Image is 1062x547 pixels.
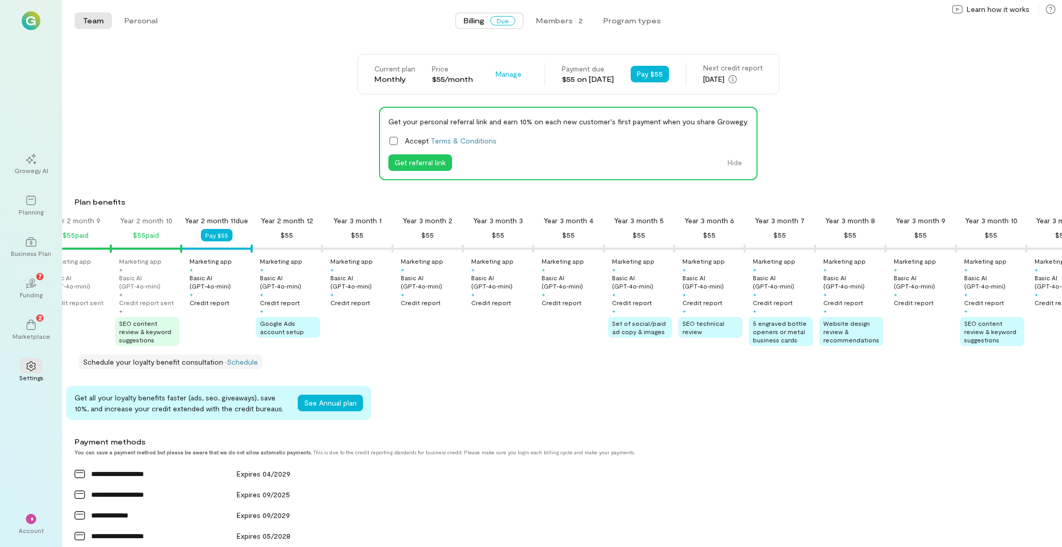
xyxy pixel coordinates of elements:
span: Billing [463,16,484,26]
div: Year 3 month 8 [825,215,875,226]
div: Basic AI (GPT‑4o‑mini) [542,273,602,290]
div: Year 3 month 4 [544,215,593,226]
div: $55 [351,229,363,241]
div: Growegy AI [14,166,48,175]
div: Marketing app [330,257,373,265]
div: $55 [633,229,645,241]
div: Credit report sent [119,298,174,307]
div: Marketing app [542,257,584,265]
div: + [260,265,264,273]
div: Credit report [682,298,722,307]
div: + [119,290,123,298]
div: + [682,307,686,315]
div: *Account [12,506,50,543]
div: Credit report [330,298,370,307]
div: + [682,265,686,273]
div: Basic AI (GPT‑4o‑mini) [682,273,743,290]
div: $55 [985,229,997,241]
span: 5 engraved bottle openers or metal business cards [753,320,807,343]
a: Marketplace [12,311,50,349]
div: Year 3 month 10 [965,215,1017,226]
span: Website design review & recommendations [823,320,879,343]
span: 2 [38,313,42,322]
div: Basic AI (GPT‑4o‑mini) [401,273,461,290]
div: + [260,290,264,298]
div: Next credit report [703,63,763,73]
div: $55 [703,229,716,241]
div: + [894,265,897,273]
div: Basic AI (GPT‑4o‑mini) [260,273,320,290]
button: Hide [721,154,748,171]
div: $55/month [432,74,473,84]
div: + [964,307,968,315]
div: + [612,307,616,315]
div: Get your personal referral link and earn 10% on each new customer's first payment when you share ... [388,116,748,127]
div: Marketing app [471,257,514,265]
div: Plan benefits [75,197,1058,207]
div: Marketing app [260,257,302,265]
div: Year 3 month 6 [685,215,734,226]
div: $55 paid [133,229,159,241]
a: Business Plan [12,228,50,266]
div: + [823,307,827,315]
span: Manage [496,69,521,79]
span: Learn how it works [967,4,1029,15]
div: Year 3 month 3 [473,215,523,226]
div: Payment methods [75,437,959,447]
div: Basic AI (GPT‑4o‑mini) [49,273,109,290]
div: [DATE] [703,73,763,85]
div: Settings [19,373,43,382]
div: + [190,265,193,273]
div: Basic AI (GPT‑4o‑mini) [612,273,672,290]
div: $55 [914,229,927,241]
div: Credit report [542,298,581,307]
div: + [753,290,757,298]
span: Accept [405,135,497,146]
div: Account [19,526,44,535]
div: Marketing app [753,257,795,265]
span: Expires 05/2028 [237,531,290,540]
div: Year 3 month 5 [614,215,664,226]
div: Basic AI (GPT‑4o‑mini) [964,273,1024,290]
button: Personal [116,12,166,29]
div: Basic AI (GPT‑4o‑mini) [823,273,883,290]
div: Price [432,64,473,74]
div: + [682,290,686,298]
div: Basic AI (GPT‑4o‑mini) [894,273,954,290]
div: Credit report [190,298,229,307]
span: Set of social/paid ad copy & images [612,320,666,335]
div: Basic AI (GPT‑4o‑mini) [190,273,250,290]
div: Basic AI (GPT‑4o‑mini) [471,273,531,290]
div: Marketing app [894,257,936,265]
div: Marketing app [119,257,162,265]
div: + [612,265,616,273]
div: This is due to the credit reporting standards for business credit. Please make sure you login eac... [75,449,959,455]
div: Credit report [471,298,511,307]
div: $55 [844,229,856,241]
a: Schedule [227,357,258,366]
a: Settings [12,353,50,390]
button: Members · 2 [528,12,591,29]
div: Members · 2 [536,16,583,26]
span: Google Ads account setup [260,320,304,335]
a: Terms & Conditions [431,136,497,145]
div: + [119,307,123,315]
strong: You can save a payment method but please be aware that we do not allow automatic payments. [75,449,312,455]
button: Manage [489,66,528,82]
div: Year 3 month 2 [403,215,453,226]
div: + [823,290,827,298]
div: $55 [774,229,786,241]
div: Current plan [374,64,415,74]
div: Year 2 month 11 due [185,215,248,226]
div: Basic AI (GPT‑4o‑mini) [330,273,390,290]
span: SEO content review & keyword suggestions [119,320,171,343]
button: Get referral link [388,154,452,171]
div: Credit report [612,298,652,307]
button: Pay $55 [201,229,232,241]
div: $55 [281,229,293,241]
div: + [401,265,404,273]
div: + [330,265,334,273]
div: Basic AI (GPT‑4o‑mini) [753,273,813,290]
div: + [401,290,404,298]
